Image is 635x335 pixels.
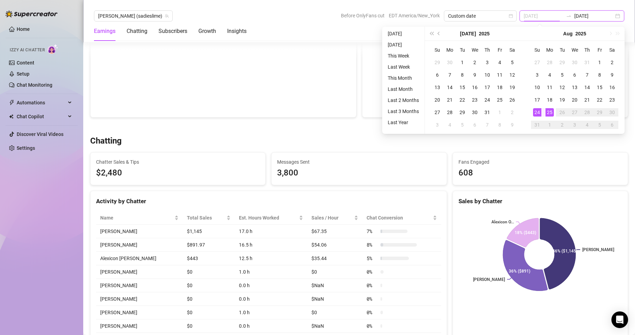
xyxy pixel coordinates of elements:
[311,214,352,222] span: Sales / Hour
[471,108,479,117] div: 30
[506,94,518,106] td: 2025-07-26
[593,119,606,131] td: 2025-09-05
[460,27,476,41] button: Choose a month
[568,94,581,106] td: 2025-08-20
[367,227,378,235] span: 7 %
[543,69,556,81] td: 2025-08-04
[341,10,385,21] span: Before OnlyFans cut
[593,69,606,81] td: 2025-08-08
[385,107,422,115] li: Last 3 Months
[431,56,444,69] td: 2025-06-29
[581,44,593,56] th: Th
[17,145,35,151] a: Settings
[385,85,422,93] li: Last Month
[583,121,591,129] div: 4
[593,106,606,119] td: 2025-08-29
[508,121,516,129] div: 9
[235,252,307,265] td: 12.5 h
[581,119,593,131] td: 2025-09-04
[546,83,554,92] div: 11
[483,71,491,79] div: 10
[183,265,235,279] td: $0
[506,56,518,69] td: 2025-07-05
[593,44,606,56] th: Fr
[558,58,566,67] div: 29
[581,106,593,119] td: 2025-08-28
[582,247,614,252] text: [PERSON_NAME]
[581,56,593,69] td: 2025-07-31
[481,106,494,119] td: 2025-07-31
[431,119,444,131] td: 2025-08-03
[570,83,579,92] div: 13
[546,121,554,129] div: 1
[608,96,616,104] div: 23
[606,119,618,131] td: 2025-09-06
[277,166,441,180] div: 3,800
[17,60,34,66] a: Content
[533,121,541,129] div: 31
[235,306,307,319] td: 1.0 h
[446,108,454,117] div: 28
[469,94,481,106] td: 2025-07-23
[471,83,479,92] div: 16
[606,106,618,119] td: 2025-08-30
[235,319,307,333] td: 0.0 h
[9,100,15,105] span: thunderbolt
[483,121,491,129] div: 7
[546,71,554,79] div: 4
[556,106,568,119] td: 2025-08-26
[198,27,216,35] div: Growth
[531,119,543,131] td: 2025-08-31
[127,27,147,35] div: Chatting
[448,11,513,21] span: Custom date
[583,71,591,79] div: 7
[506,106,518,119] td: 2025-08-02
[96,292,183,306] td: [PERSON_NAME]
[506,44,518,56] th: Sa
[508,108,516,117] div: 2
[593,81,606,94] td: 2025-08-15
[165,14,169,18] span: team
[433,58,441,67] div: 29
[367,322,378,330] span: 0 %
[533,96,541,104] div: 17
[481,44,494,56] th: Th
[568,44,581,56] th: We
[367,214,431,222] span: Chat Conversion
[94,27,115,35] div: Earnings
[581,94,593,106] td: 2025-08-21
[17,26,30,32] a: Home
[90,136,122,147] h3: Chatting
[446,121,454,129] div: 4
[96,252,183,265] td: Alexicon [PERSON_NAME]
[307,306,362,319] td: $0
[469,44,481,56] th: We
[496,71,504,79] div: 11
[533,108,541,117] div: 24
[563,27,573,41] button: Choose a month
[367,268,378,276] span: 0 %
[458,166,622,180] div: 608
[10,47,45,53] span: Izzy AI Chatter
[481,94,494,106] td: 2025-07-24
[546,108,554,117] div: 25
[367,282,378,289] span: 0 %
[235,279,307,292] td: 0.0 h
[96,211,183,225] th: Name
[508,96,516,104] div: 26
[575,27,586,41] button: Choose a year
[491,220,514,224] text: Alexicon O...
[367,255,378,262] span: 5 %
[611,311,628,328] div: Open Intercom Messenger
[96,265,183,279] td: [PERSON_NAME]
[570,121,579,129] div: 3
[307,279,362,292] td: $NaN
[566,13,572,19] span: swap-right
[546,96,554,104] div: 18
[543,94,556,106] td: 2025-08-18
[431,106,444,119] td: 2025-07-27
[362,211,441,225] th: Chat Conversion
[433,96,441,104] div: 20
[479,27,490,41] button: Choose a year
[385,29,422,38] li: [DATE]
